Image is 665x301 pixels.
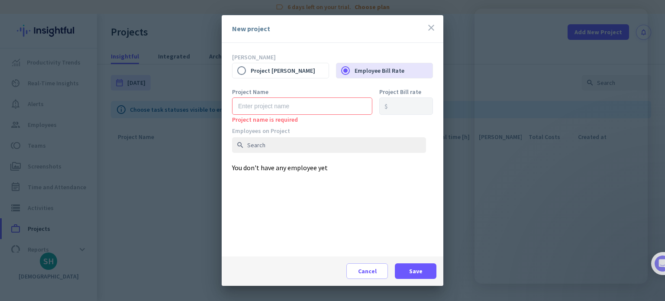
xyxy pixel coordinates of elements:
label: Project [PERSON_NAME] [251,61,329,80]
input: Search [232,137,426,153]
button: Cancel [346,263,388,279]
button: Save [395,263,436,279]
iframe: Intercom live chat [475,9,648,284]
i: close [426,23,436,33]
div: Employees on Project [232,127,426,135]
label: Project Name [232,89,372,95]
i: search [236,141,244,149]
span: Cancel [358,267,377,275]
div: $ [384,103,388,109]
label: Project Bill rate [379,89,433,95]
p: [PERSON_NAME] [232,53,433,61]
label: Employee Bill Rate [355,61,433,80]
span: Project name is required [232,116,298,123]
span: Save [409,267,423,275]
div: New project [232,25,270,32]
input: Enter project name [232,97,372,115]
div: You don't have any employee yet [232,127,433,257]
